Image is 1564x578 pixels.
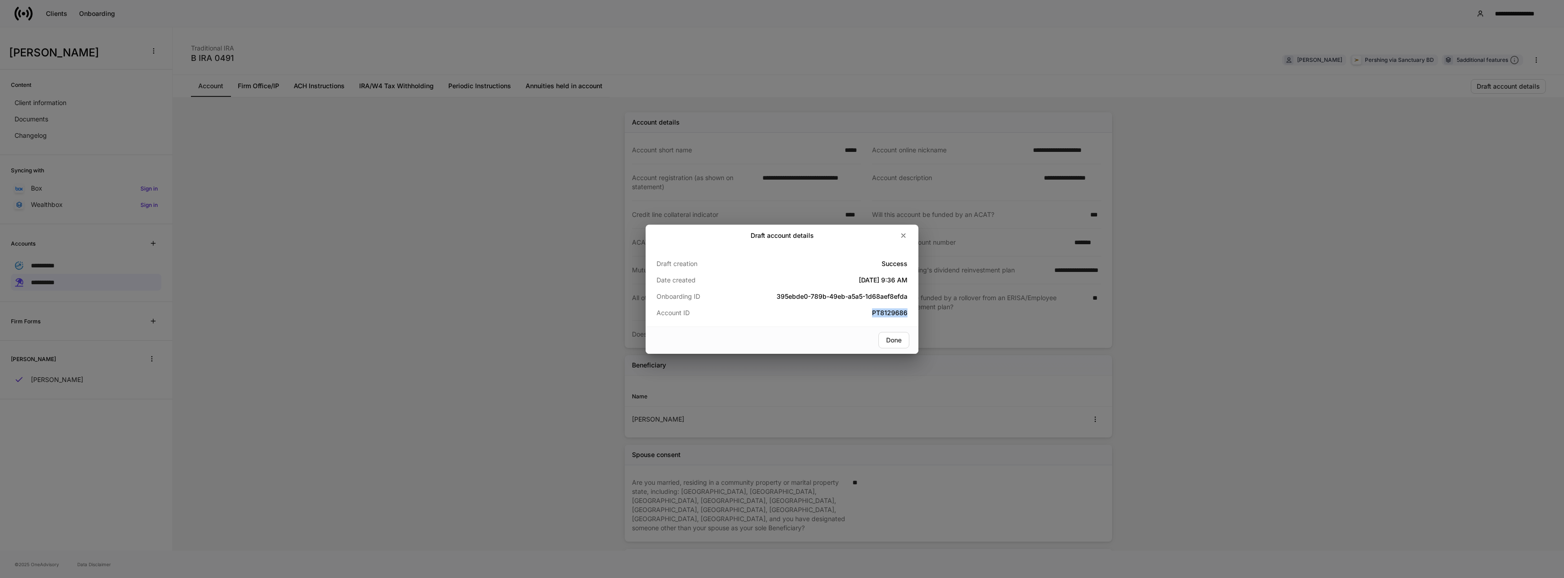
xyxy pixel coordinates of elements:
[751,231,814,240] h2: Draft account details
[657,308,740,317] p: Account ID
[740,276,907,285] h5: [DATE] 9:36 AM
[740,308,907,317] h5: PT8129686
[878,332,909,348] button: Done
[740,259,907,268] h5: Success
[886,337,902,343] div: Done
[657,259,740,268] p: Draft creation
[657,276,740,285] p: Date created
[740,292,907,301] h5: 395ebde0-789b-49eb-a5a5-1d68aef8efda
[657,292,740,301] p: Onboarding ID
